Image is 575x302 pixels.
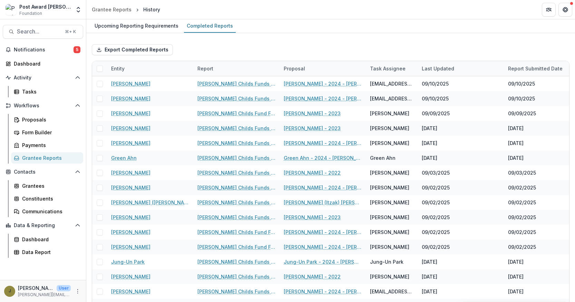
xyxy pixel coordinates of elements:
a: [PERSON_NAME] (Itzak) [PERSON_NAME] - 2022 [284,199,362,206]
a: [PERSON_NAME] [111,125,150,132]
div: [DATE] [422,288,437,295]
a: [PERSON_NAME] Childs Funds Fellow’s Annual Progress Report [197,184,275,191]
div: Tasks [22,88,78,95]
span: Activity [14,75,72,81]
div: 09/10/2025 [422,95,449,102]
div: [PERSON_NAME] [370,199,409,206]
div: Last Updated [418,61,504,76]
a: [PERSON_NAME] - 2024 - [PERSON_NAME] Childs Memorial Fund - Fellowship Application [284,243,362,251]
div: 09/10/2025 [508,80,535,87]
a: [PERSON_NAME] - 2024 - [PERSON_NAME] Childs Memorial Fund - Fellowship Application [284,184,362,191]
a: [PERSON_NAME] [111,169,150,176]
a: [PERSON_NAME] [111,110,150,117]
a: Form Builder [11,127,83,138]
a: [PERSON_NAME] - 2024 - [PERSON_NAME] Childs Memorial Fund - Fellowship Application [284,288,362,295]
div: Report [193,65,217,72]
a: [PERSON_NAME] Childs Funds Fellow’s Annual Progress Report [197,80,275,87]
a: [PERSON_NAME] Childs Funds Fellow’s Annual Progress Report [197,169,275,176]
div: Grantee Reports [22,154,78,162]
div: Form Builder [22,129,78,136]
div: [DATE] [508,139,524,147]
div: ⌘ + K [64,28,77,36]
a: [PERSON_NAME] - 2023 [284,110,341,117]
button: Open Data & Reporting [3,220,83,231]
a: [PERSON_NAME] [111,95,150,102]
a: [PERSON_NAME] [111,273,150,280]
div: Grantees [22,182,78,189]
div: [PERSON_NAME] [370,243,409,251]
a: [PERSON_NAME] Childs Fund Fellowship Award Financial Expenditure Report [197,110,275,117]
div: 09/02/2025 [508,199,536,206]
a: Proposals [11,114,83,125]
div: Grantee Reports [92,6,131,13]
div: 09/03/2025 [508,169,536,176]
span: Workflows [14,103,72,109]
button: Export Completed Reports [92,44,173,55]
div: Proposal [280,61,366,76]
div: 09/02/2025 [508,243,536,251]
div: [PERSON_NAME] [370,214,409,221]
a: [PERSON_NAME] Childs Funds Fellow’s Annual Progress Report [197,214,275,221]
div: Green Ahn [370,154,396,162]
div: 09/09/2025 [508,110,536,117]
div: Dashboard [14,60,78,67]
div: Report [193,61,280,76]
div: 09/02/2025 [422,199,450,206]
a: [PERSON_NAME] Childs Funds Fellow’s Annual Progress Report [197,125,275,132]
div: 09/02/2025 [508,214,536,221]
a: Grantee Reports [89,4,134,14]
div: History [143,6,160,13]
div: Post Award [PERSON_NAME] Childs Memorial Fund [19,3,71,10]
a: [PERSON_NAME] Childs Funds Fellow’s Annual Progress Report [197,273,275,280]
a: [PERSON_NAME] - 2022 [284,169,341,176]
a: [PERSON_NAME] Childs Fund Fellowship Award Financial Expenditure Report [197,243,275,251]
a: [PERSON_NAME] Childs Funds Fellow’s Annual Progress Report [197,95,275,102]
div: [PERSON_NAME] [370,273,409,280]
a: Grantees [11,180,83,192]
a: [PERSON_NAME] Childs Funds Fellow’s Annual Progress Report [197,154,275,162]
nav: breadcrumb [89,4,163,14]
a: [PERSON_NAME] Childs Fund Fellowship Award Financial Expenditure Report [197,228,275,236]
div: [DATE] [422,273,437,280]
button: More [74,287,82,295]
a: [PERSON_NAME] - 2024 - [PERSON_NAME] Memorial Fund - Fellowship Application [284,228,362,236]
p: [PERSON_NAME] [18,284,54,292]
div: [EMAIL_ADDRESS][DOMAIN_NAME] [370,80,413,87]
div: Constituents [22,195,78,202]
div: 09/10/2025 [508,95,535,102]
a: Dashboard [11,234,83,245]
span: Notifications [14,47,74,53]
a: [PERSON_NAME] - 2024 - [PERSON_NAME] Childs Memorial Fund - Fellowship Application [284,80,362,87]
a: [PERSON_NAME] - 2022 [284,273,341,280]
a: [PERSON_NAME] [111,139,150,147]
div: 09/09/2025 [422,110,450,117]
a: Tasks [11,86,83,97]
div: 09/02/2025 [508,184,536,191]
button: Open Workflows [3,100,83,111]
a: [PERSON_NAME] [111,214,150,221]
p: User [57,285,71,291]
div: Dashboard [22,236,78,243]
div: Communications [22,208,78,215]
div: 09/10/2025 [422,80,449,87]
div: [EMAIL_ADDRESS][DOMAIN_NAME] [370,95,413,102]
a: Communications [11,206,83,217]
div: Jung-Un Park [370,258,403,265]
span: 5 [74,46,80,53]
a: [PERSON_NAME] Childs Funds Fellow’s Annual Progress Report [197,258,275,265]
button: Notifications5 [3,44,83,55]
div: [DATE] [508,125,524,132]
a: [PERSON_NAME] ([PERSON_NAME] [111,199,189,206]
div: [DATE] [422,154,437,162]
div: [PERSON_NAME] [370,169,409,176]
a: Green Ahn - 2024 - [PERSON_NAME] Childs Memorial Fund - Fellowship Application [284,154,362,162]
div: 09/02/2025 [422,184,450,191]
div: [DATE] [508,154,524,162]
div: [PERSON_NAME] [370,139,409,147]
a: [PERSON_NAME] Childs Funds Fellow’s Annual Progress Report [197,139,275,147]
div: [DATE] [422,125,437,132]
div: Payments [22,142,78,149]
div: Proposals [22,116,78,123]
